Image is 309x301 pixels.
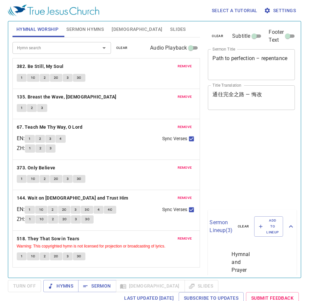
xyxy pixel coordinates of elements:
[41,105,43,111] span: 3
[17,175,27,183] button: 1
[108,207,112,213] span: 4C
[170,25,186,33] span: Slides
[40,252,50,260] button: 2
[178,94,192,100] span: remove
[29,145,31,151] span: 1
[49,282,73,290] span: Hymns
[17,164,55,172] b: 373. Only Believe
[17,123,82,131] b: 67. Teach Me Thy Way, O Lord
[17,93,117,101] b: 135. Breast the Wave, [DEMOGRAPHIC_DATA]
[27,252,39,260] button: 1C
[17,205,25,213] p: EN :
[258,218,279,236] span: Add to Lineup
[78,280,116,292] button: Sermon
[17,135,25,142] p: EN :
[77,75,81,81] span: 3C
[238,224,249,229] span: clear
[269,28,284,44] span: Footer Text
[16,25,59,33] span: Hymnal Worship
[62,207,67,213] span: 2C
[99,43,109,53] button: Open
[162,206,187,213] span: Sync Verses
[48,215,58,223] button: 2
[212,55,290,74] textarea: Path to perfection – repentance
[49,136,51,142] span: 3
[37,104,47,112] button: 3
[210,219,232,234] p: Sermon Lineup ( 3 )
[81,206,93,214] button: 3C
[67,75,69,81] span: 3
[73,252,85,260] button: 3C
[94,206,103,214] button: 4
[174,62,196,70] button: remove
[73,74,85,82] button: 3C
[75,216,77,222] span: 3
[54,253,58,259] span: 2C
[17,235,79,243] b: 518. They That Sow in Tears
[174,123,196,131] button: remove
[59,136,61,142] span: 4
[58,206,71,214] button: 2C
[35,206,48,214] button: 1C
[31,176,35,182] span: 1C
[209,5,260,17] button: Select a tutorial
[29,136,31,142] span: 1
[73,175,85,183] button: 3C
[29,207,31,213] span: 1
[150,44,187,52] span: Audio Playback
[174,235,196,243] button: remove
[77,253,81,259] span: 3C
[208,32,227,40] button: clear
[40,175,50,183] button: 2
[67,253,69,259] span: 3
[112,44,132,52] button: clear
[232,32,250,40] span: Subtitle
[44,253,46,259] span: 2
[17,123,84,131] button: 67. Teach Me Thy Way, O Lord
[162,135,187,142] span: Sync Verses
[85,216,90,222] span: 3C
[17,74,27,82] button: 1
[17,194,128,202] b: 144. Wait on [DEMOGRAPHIC_DATA] and Trust Him
[43,280,78,292] button: Hymns
[44,75,46,81] span: 2
[17,194,129,202] button: 144. Wait on [DEMOGRAPHIC_DATA] and Trust Him
[48,206,57,214] button: 2
[81,215,94,223] button: 3C
[17,62,64,71] b: 382. Be Still, My Soul
[25,215,35,223] button: 1
[45,135,55,143] button: 3
[35,135,45,143] button: 2
[212,33,223,39] span: clear
[44,176,46,182] span: 2
[55,135,65,143] button: 4
[25,144,35,152] button: 1
[66,25,104,33] span: Sermon Hymns
[58,215,71,223] button: 2C
[27,74,39,82] button: 1C
[208,210,297,244] div: Sermon Lineup(3)clearAdd to Lineup
[77,176,81,182] span: 3C
[63,74,73,82] button: 3
[17,252,27,260] button: 1
[50,175,62,183] button: 2C
[17,104,27,112] button: 1
[17,164,56,172] button: 373. Only Believe
[21,75,23,81] span: 1
[54,176,58,182] span: 2C
[39,136,41,142] span: 2
[178,165,192,171] span: remove
[178,124,192,130] span: remove
[29,216,31,222] span: 1
[174,93,196,101] button: remove
[178,63,192,69] span: remove
[52,216,54,222] span: 2
[71,215,81,223] button: 3
[67,176,69,182] span: 3
[50,252,62,260] button: 2C
[35,144,45,152] button: 2
[31,105,33,111] span: 2
[178,236,192,242] span: remove
[40,74,50,82] button: 2
[27,104,37,112] button: 2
